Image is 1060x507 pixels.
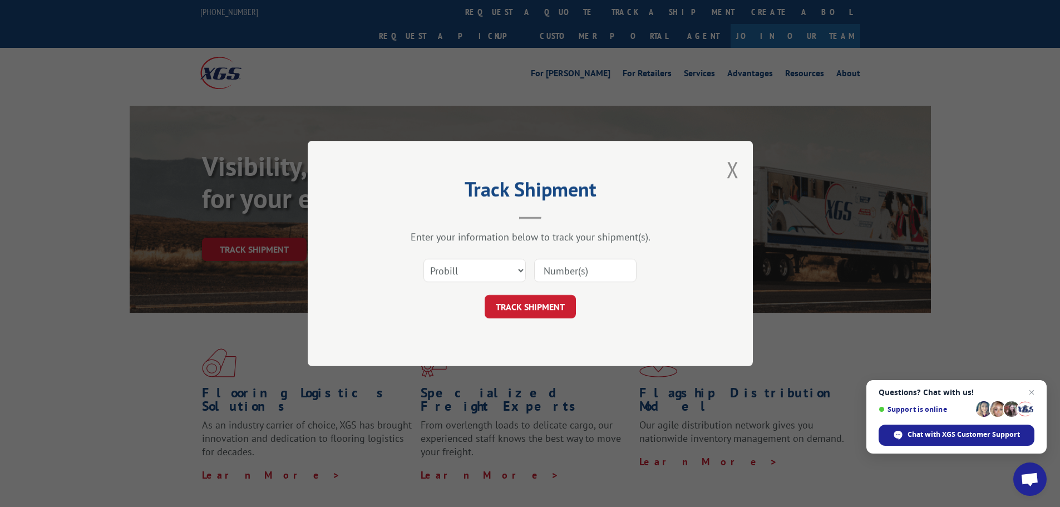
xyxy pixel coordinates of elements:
div: Enter your information below to track your shipment(s). [363,230,697,243]
input: Number(s) [534,259,637,282]
div: Chat with XGS Customer Support [879,425,1034,446]
button: TRACK SHIPMENT [485,295,576,318]
span: Chat with XGS Customer Support [908,430,1020,440]
h2: Track Shipment [363,181,697,203]
div: Open chat [1013,462,1047,496]
button: Close modal [727,155,739,184]
span: Support is online [879,405,972,414]
span: Close chat [1025,386,1038,399]
span: Questions? Chat with us! [879,388,1034,397]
